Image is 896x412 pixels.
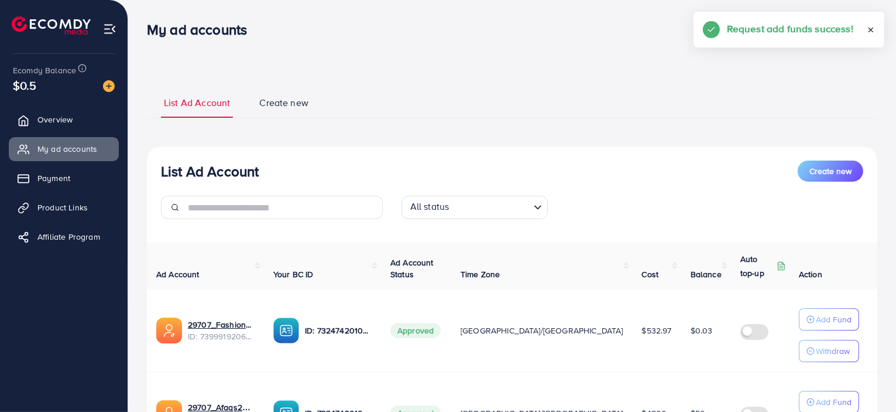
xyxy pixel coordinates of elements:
a: Affiliate Program [9,225,119,248]
img: ic-ads-acc.e4c84228.svg [156,318,182,343]
img: ic-ba-acc.ded83a64.svg [273,318,299,343]
span: My ad accounts [37,143,97,155]
span: Approved [390,323,441,338]
img: image [103,80,115,92]
span: [GEOGRAPHIC_DATA]/[GEOGRAPHIC_DATA] [461,325,623,336]
span: Ecomdy Balance [13,64,76,76]
a: My ad accounts [9,137,119,161]
a: Payment [9,166,119,190]
span: Ad Account Status [390,257,434,280]
span: Your BC ID [273,268,314,280]
p: Add Fund [816,312,852,326]
span: ID: 7399919206004867073 [188,331,255,342]
span: Payment [37,172,70,184]
span: Cost [642,268,659,280]
img: logo [12,16,91,35]
h3: List Ad Account [161,163,259,180]
span: $532.97 [642,325,672,336]
span: All status [408,198,452,216]
button: Create new [798,161,863,182]
p: Auto top-up [740,252,774,280]
button: Withdraw [799,340,859,362]
span: Balance [691,268,722,280]
h3: My ad accounts [147,21,256,38]
span: Overview [37,114,73,125]
span: Affiliate Program [37,231,100,243]
div: Search for option [401,196,548,219]
span: Time Zone [461,268,500,280]
a: 29707_FashionFlock_1722927976878 [188,319,255,331]
p: Add Fund [816,395,852,409]
img: menu [103,22,116,36]
span: Product Links [37,202,88,213]
h5: Request add funds success! [727,21,853,36]
button: Add Fund [799,308,859,331]
span: Create new [259,96,308,110]
div: <span class='underline'>29707_FashionFlock_1722927976878</span></br>7399919206004867073 [188,319,255,343]
input: Search for option [452,198,528,216]
a: Product Links [9,196,119,219]
span: List Ad Account [164,96,230,110]
p: Withdraw [816,344,850,358]
span: Action [799,268,822,280]
span: $0.03 [691,325,713,336]
iframe: Chat [846,359,887,403]
span: $0.5 [13,77,37,94]
span: Ad Account [156,268,200,280]
p: ID: 7324742010647150594 [305,324,372,338]
span: Create new [809,165,852,177]
a: Overview [9,108,119,131]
